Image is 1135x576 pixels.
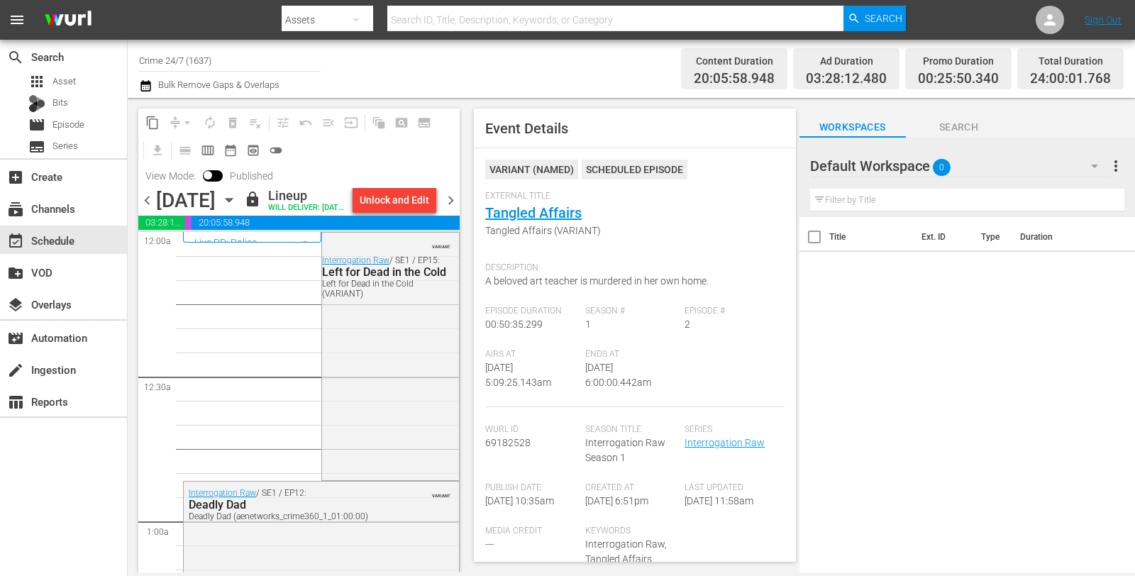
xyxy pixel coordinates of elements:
[28,95,45,112] div: Bits
[353,187,436,213] button: Unlock and Edit
[913,217,973,257] th: Ext. ID
[145,116,160,130] span: content_copy
[585,319,591,330] span: 1
[485,482,577,494] span: Publish Date
[918,51,999,71] div: Promo Duration
[169,136,196,164] span: Day Calendar View
[585,495,648,506] span: [DATE] 6:51pm
[906,118,1012,136] span: Search
[7,233,24,250] span: Schedule
[806,51,887,71] div: Ad Duration
[246,143,260,157] span: preview_outlined
[865,6,902,31] span: Search
[322,255,389,265] a: Interrogation Raw
[585,482,677,494] span: Created At
[28,116,45,133] span: Episode
[7,49,24,66] span: Search
[685,306,777,317] span: Episode #
[189,488,387,521] div: / SE1 / EP12:
[485,204,582,221] a: Tangled Affairs
[485,437,531,448] span: 69182528
[582,160,687,179] div: Scheduled Episode
[829,217,913,257] th: Title
[221,111,244,134] span: Select an event to delete
[485,223,777,238] span: Tangled Affairs (VARIANT)
[1107,149,1124,183] button: more_vert
[432,238,450,249] span: VARIANT
[485,349,577,360] span: Airs At
[360,187,429,213] div: Unlock and Edit
[138,216,184,230] span: 03:28:12.480
[223,143,238,157] span: date_range_outlined
[1030,51,1111,71] div: Total Duration
[685,424,777,436] span: Series
[189,488,256,498] a: Interrogation Raw
[485,424,577,436] span: Wurl Id
[485,160,578,179] div: VARIANT ( NAMED )
[390,111,413,134] span: Create Search Block
[219,139,242,162] span: Month Calendar View
[267,109,294,136] span: Customize Events
[485,495,554,506] span: [DATE] 10:35am
[806,71,887,87] span: 03:28:12.480
[28,73,45,90] span: Asset
[585,424,677,436] span: Season Title
[1085,14,1122,26] a: Sign Out
[269,143,283,157] span: toggle_off
[685,495,753,506] span: [DATE] 11:58am
[7,394,24,411] span: Reports
[294,111,317,134] span: Revert to Primary Episode
[7,265,24,282] span: VOD
[694,71,775,87] span: 20:05:58.948
[322,279,455,299] div: Left for Dead in the Cold (VARIANT)
[810,146,1112,186] div: Default Workspace
[189,498,387,511] div: Deadly Dad
[1030,71,1111,87] span: 24:00:01.768
[362,109,390,136] span: Refresh All Search Blocks
[485,319,543,330] span: 00:50:35.299
[28,138,45,155] span: Series
[9,11,26,28] span: menu
[52,96,68,110] span: Bits
[201,143,215,157] span: calendar_view_week_outlined
[585,349,677,360] span: Ends At
[485,538,494,550] span: ---
[52,118,84,132] span: Episode
[141,136,169,164] span: Download as CSV
[138,192,156,209] span: chevron_left
[223,170,280,182] span: Published
[485,275,709,287] span: A beloved art teacher is murdered in her own home.
[156,79,279,90] span: Bulk Remove Gaps & Overlaps
[685,319,690,330] span: 2
[7,330,24,347] span: Automation
[413,111,436,134] span: Create Series Block
[485,362,551,388] span: [DATE] 5:09:25.143am
[199,111,221,134] span: Loop Content
[138,170,203,182] span: View Mode:
[585,437,665,463] span: Interrogation Raw Season 1
[156,189,216,212] div: [DATE]
[244,191,261,208] span: lock
[585,306,677,317] span: Season #
[843,6,906,31] button: Search
[189,511,387,521] div: Deadly Dad (aenetworks_crime360_1_01:00:00)
[585,526,677,537] span: Keywords
[7,297,24,314] span: Overlays
[268,188,347,204] div: Lineup
[432,487,450,498] span: VARIANT
[973,217,1012,257] th: Type
[317,111,340,134] span: Fill episodes with ad slates
[585,362,651,388] span: [DATE] 6:00:00.442am
[685,437,765,448] a: Interrogation Raw
[694,51,775,71] div: Content Duration
[7,362,24,379] span: Ingestion
[242,139,265,162] span: View Backup
[34,4,102,37] img: ans4CAIJ8jUAAAAAAAAAAAAAAAAAAAAAAAAgQb4GAAAAAAAAAAAAAAAAAAAAAAAAJMjXAAAAAAAAAAAAAAAAAAAAAAAAgAT5G...
[799,118,906,136] span: Workspaces
[52,139,78,153] span: Series
[485,120,568,137] span: Event Details
[1107,157,1124,175] span: more_vert
[485,306,577,317] span: Episode Duration
[485,191,777,202] span: External Title
[340,111,362,134] span: Update Metadata from Key Asset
